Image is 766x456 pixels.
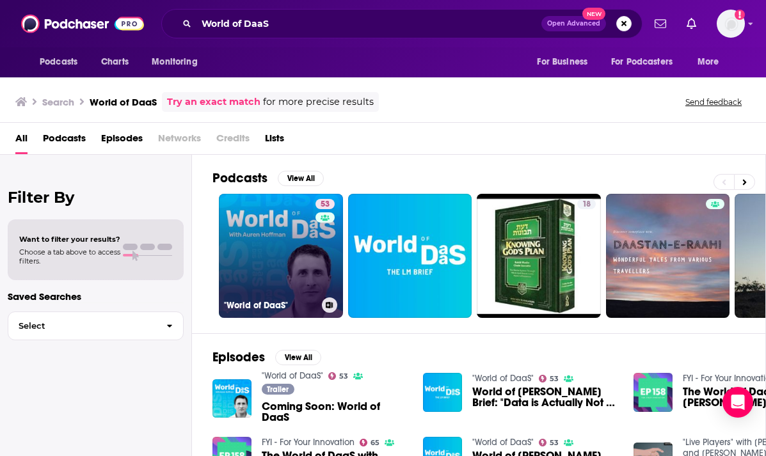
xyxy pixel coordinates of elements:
a: Lists [265,128,284,154]
a: 53"World of DaaS" [219,194,343,318]
img: Podchaser - Follow, Share and Rate Podcasts [21,12,144,36]
a: 65 [360,439,380,446]
p: Saved Searches [8,290,184,303]
span: For Business [537,53,587,71]
span: 53 [550,376,559,382]
h2: Episodes [212,349,265,365]
a: Coming Soon: World of DaaS [262,401,408,423]
span: More [698,53,719,71]
a: Show notifications dropdown [650,13,671,35]
button: open menu [603,50,691,74]
span: World of [PERSON_NAME] Brief: "Data is Actually Not a Great VC-backed Business" [472,386,618,408]
a: "World of DaaS" [262,370,323,381]
button: Send feedback [682,97,746,107]
span: Open Advanced [547,20,600,27]
a: 18 [577,199,596,209]
button: Open AdvancedNew [541,16,606,31]
span: 53 [321,198,330,211]
a: 53 [328,372,349,380]
svg: Add a profile image [735,10,745,20]
a: World of DaaS LM Brief: "Data is Actually Not a Great VC-backed Business" [472,386,618,408]
img: The World of DaaS with Auren Hoffman [634,373,673,412]
input: Search podcasts, credits, & more... [196,13,541,34]
a: 18 [477,194,601,318]
img: User Profile [717,10,745,38]
h2: Filter By [8,188,184,207]
a: FYI - For Your Innovation [262,437,355,448]
span: Choose a tab above to access filters. [19,248,120,265]
h2: Podcasts [212,170,267,186]
button: View All [278,171,324,186]
a: Try an exact match [167,95,260,109]
button: Show profile menu [717,10,745,38]
a: "World of DaaS" [472,373,534,384]
a: Episodes [101,128,143,154]
a: 53 [539,375,559,382]
span: 53 [550,440,559,446]
span: Podcasts [40,53,77,71]
button: open menu [528,50,603,74]
h3: World of DaaS [90,96,157,108]
span: 65 [371,440,379,446]
div: Search podcasts, credits, & more... [161,9,642,38]
span: Logged in as collectedstrategies [717,10,745,38]
button: open menu [689,50,735,74]
span: Trailer [267,386,289,393]
span: Select [8,322,156,330]
img: World of DaaS LM Brief: "Data is Actually Not a Great VC-backed Business" [423,373,462,412]
button: open menu [31,50,94,74]
span: Charts [101,53,129,71]
a: 53 [315,199,335,209]
button: Select [8,311,184,340]
a: "World of DaaS" [472,437,534,448]
span: New [582,8,605,20]
span: for more precise results [263,95,374,109]
a: Show notifications dropdown [682,13,701,35]
div: Open Intercom Messenger [722,387,753,418]
span: Networks [158,128,201,154]
a: Charts [93,50,136,74]
span: 18 [582,198,591,211]
span: Monitoring [152,53,197,71]
span: Want to filter your results? [19,235,120,244]
button: View All [275,350,321,365]
a: Podcasts [43,128,86,154]
a: EpisodesView All [212,349,321,365]
img: Coming Soon: World of DaaS [212,379,251,418]
span: 53 [339,373,348,379]
span: For Podcasters [611,53,673,71]
h3: "World of DaaS" [224,300,317,311]
a: 53 [539,439,559,446]
a: All [15,128,28,154]
span: Credits [216,128,250,154]
a: PodcastsView All [212,170,324,186]
button: open menu [143,50,214,74]
h3: Search [42,96,74,108]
